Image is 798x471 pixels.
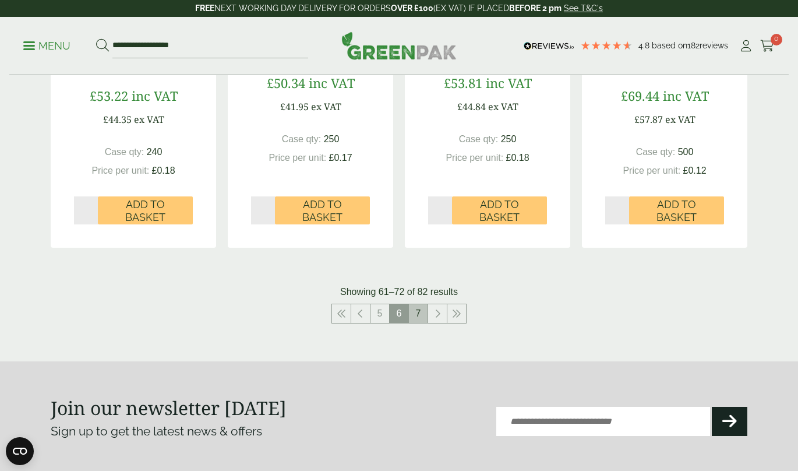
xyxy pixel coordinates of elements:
[147,147,163,157] span: 240
[459,134,499,144] span: Case qty:
[152,166,175,175] span: £0.18
[370,304,389,323] a: 5
[700,41,728,50] span: reviews
[6,437,34,465] button: Open CMP widget
[580,40,633,51] div: 4.79 Stars
[678,147,694,157] span: 500
[652,41,687,50] span: Based on
[506,153,529,163] span: £0.18
[623,166,680,175] span: Price per unit:
[509,3,562,13] strong: BEFORE 2 pm
[267,74,305,92] span: £50.34
[501,134,517,144] span: 250
[486,74,532,92] span: inc VAT
[636,147,676,157] span: Case qty:
[106,198,185,223] span: Add to Basket
[311,100,341,113] span: ex VAT
[283,198,362,223] span: Add to Basket
[324,134,340,144] span: 250
[269,153,326,163] span: Price per unit:
[103,113,132,126] span: £44.35
[665,113,695,126] span: ex VAT
[683,166,707,175] span: £0.12
[340,285,458,299] p: Showing 61–72 of 82 results
[637,198,716,223] span: Add to Basket
[134,113,164,126] span: ex VAT
[23,39,70,51] a: Menu
[446,153,503,163] span: Price per unit:
[524,42,574,50] img: REVIEWS.io
[23,39,70,53] p: Menu
[409,304,428,323] a: 7
[760,37,775,55] a: 0
[90,87,128,104] span: £53.22
[771,34,782,45] span: 0
[638,41,652,50] span: 4.8
[329,153,352,163] span: £0.17
[444,74,482,92] span: £53.81
[621,87,659,104] span: £69.44
[132,87,178,104] span: inc VAT
[452,196,547,224] button: Add to Basket
[275,196,370,224] button: Add to Basket
[105,147,144,157] span: Case qty:
[282,134,322,144] span: Case qty:
[460,198,539,223] span: Add to Basket
[390,304,408,323] span: 6
[687,41,700,50] span: 182
[91,166,149,175] span: Price per unit:
[280,100,309,113] span: £41.95
[457,100,486,113] span: £44.84
[51,395,287,420] strong: Join our newsletter [DATE]
[629,196,724,224] button: Add to Basket
[309,74,355,92] span: inc VAT
[51,422,364,441] p: Sign up to get the latest news & offers
[98,196,193,224] button: Add to Basket
[195,3,214,13] strong: FREE
[739,40,753,52] i: My Account
[634,113,663,126] span: £57.87
[391,3,433,13] strong: OVER £100
[488,100,518,113] span: ex VAT
[341,31,457,59] img: GreenPak Supplies
[564,3,603,13] a: See T&C's
[760,40,775,52] i: Cart
[663,87,709,104] span: inc VAT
